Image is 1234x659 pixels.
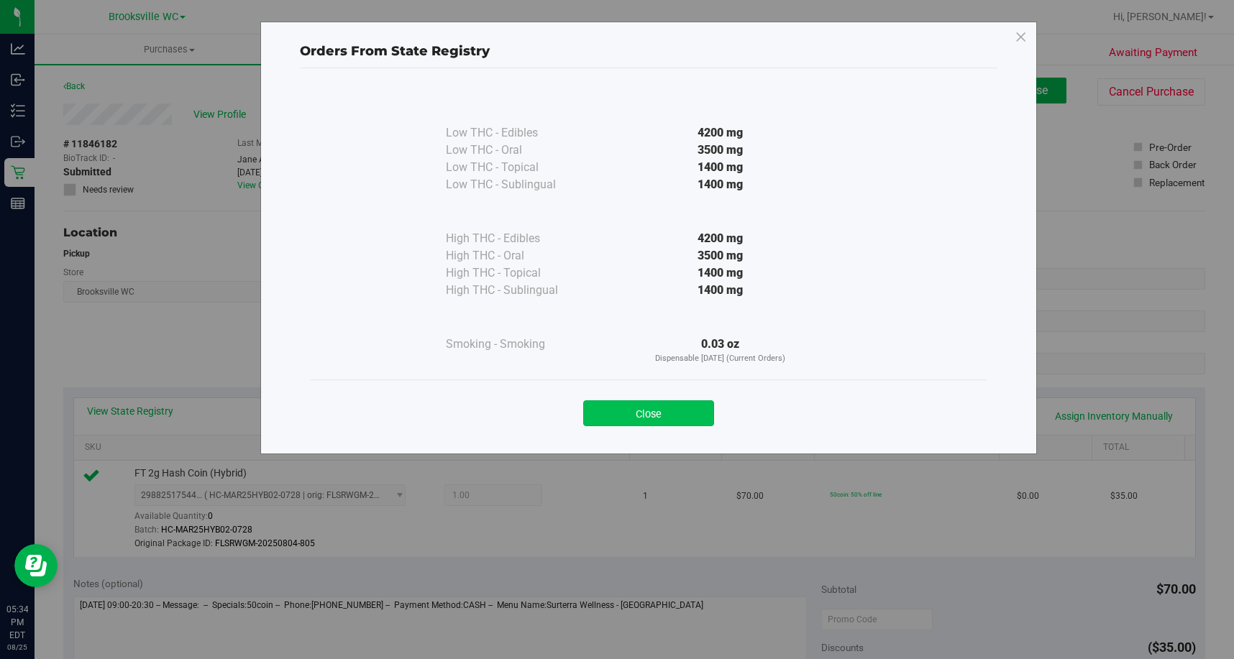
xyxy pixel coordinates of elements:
div: 1400 mg [590,159,851,176]
button: Close [583,400,714,426]
div: High THC - Topical [446,264,590,282]
div: 1400 mg [590,282,851,299]
div: Low THC - Sublingual [446,176,590,193]
div: 4200 mg [590,230,851,247]
div: Low THC - Topical [446,159,590,176]
div: Smoking - Smoking [446,336,590,353]
span: Orders From State Registry [300,43,490,59]
div: 1400 mg [590,264,851,282]
div: Low THC - Oral [446,142,590,159]
div: 3500 mg [590,142,851,159]
div: High THC - Edibles [446,230,590,247]
div: 0.03 oz [590,336,851,365]
div: High THC - Oral [446,247,590,264]
div: 3500 mg [590,247,851,264]
iframe: Resource center [14,544,58,587]
p: Dispensable [DATE] (Current Orders) [590,353,851,365]
div: Low THC - Edibles [446,124,590,142]
div: 4200 mg [590,124,851,142]
div: 1400 mg [590,176,851,193]
div: High THC - Sublingual [446,282,590,299]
